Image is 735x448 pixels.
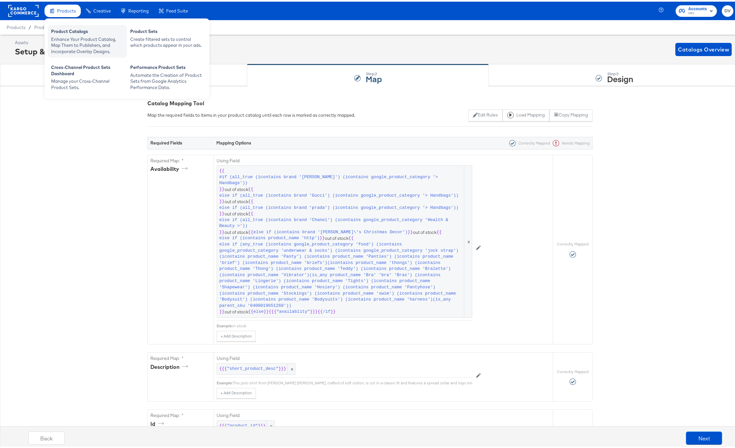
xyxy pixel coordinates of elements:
span: {{ [437,228,442,234]
span: {{ [248,209,254,215]
label: Correctly Mapped [557,368,589,373]
span: }} [219,185,225,191]
span: {{ [248,307,254,313]
button: Next [686,430,722,443]
label: Correctly Mapped [557,240,589,245]
span: else [253,307,263,313]
span: "short_product_desc" [227,364,278,370]
button: Edit Rules [468,108,502,120]
div: description [150,362,190,369]
label: Required Map: * [150,156,211,162]
span: }}} [310,307,318,313]
span: }}} [278,364,286,370]
span: }} [263,307,269,313]
button: + Add Description [217,329,256,340]
span: else if (icontains brand '[PERSON_NAME]\'s Christmas Decor') [253,228,408,234]
button: Load Mapping [503,108,549,120]
span: {{ [248,197,254,203]
span: else if (all_true (icontains brand 'Chanel') (icontains google_product_category 'Health & Beauty ... [219,215,463,228]
span: /if [323,307,330,313]
span: #if (all_true (icontains brand '[PERSON_NAME]') (icontains google_product_category '> Handbags')) [219,173,463,185]
div: in stock [232,322,472,327]
span: Reporting [128,7,149,12]
span: Products [7,23,25,28]
span: }} [219,197,225,203]
span: else if (any_true (icontains google_product_category 'food') (icontains google_product_category '... [219,240,463,307]
span: Catalogs Overview [678,43,729,52]
div: Needs Mapping [550,138,590,145]
strong: Mapping Options [216,138,251,144]
span: Accounts [688,4,707,11]
label: Using Field: [217,156,472,162]
span: HBC [688,9,707,15]
button: Back [28,430,65,443]
div: Assets [15,38,98,44]
div: Setup & Map Catalog [15,44,98,55]
span: {{ [349,234,354,240]
span: }} [219,307,225,313]
div: id [150,419,166,426]
label: Using Field: [217,354,472,360]
label: Required Map: * [150,354,211,360]
span: / [25,23,34,28]
span: x [287,362,295,373]
div: Catalog Mapping Tool [147,98,593,106]
div: Example: [217,322,232,327]
a: Product Catalogs [34,23,71,28]
span: {{ [219,166,225,173]
button: Catalogs Overview [675,41,732,54]
strong: Map [366,72,382,82]
span: Creative [93,7,111,12]
span: x [266,419,274,430]
label: Required Map: * [150,411,211,417]
div: Example: [217,379,232,384]
div: availability [150,164,190,171]
span: DV [724,6,731,13]
div: Step: 2 [366,70,382,75]
label: Using Field: [217,411,472,417]
span: "availablity" [276,307,310,313]
span: }} [219,209,225,215]
strong: Required Fields [150,138,182,144]
span: {{ [248,185,254,191]
span: }} [320,234,325,240]
button: DV [722,4,733,15]
div: Step: 3 [607,70,633,75]
button: AccountsHBC [676,4,717,15]
span: Feed Suite [166,7,188,12]
span: }} [219,228,225,234]
span: else if (all_true (icontains brand 'prada') (icontains google_product_category '> Handbags')) [219,203,459,209]
span: x [464,164,472,316]
span: {{ [318,307,323,313]
span: out of stock out of stock out of stock out of stock out of stock out of stock out of stock [219,166,470,313]
strong: Design [607,72,633,82]
span: {{{ [219,364,227,370]
button: Copy Mapping [549,108,593,120]
div: Map the required fields to items in your product catalog until each row is marked as correctly ma... [147,111,355,117]
span: Products [57,7,76,12]
span: }} [408,228,413,234]
span: {{{ [269,307,276,313]
span: }} [330,307,336,313]
span: else if (all_true (icontains brand 'Gucci') (icontains google_product_category '> Handbags')) [219,191,459,197]
div: Correctly Mapped [506,138,550,145]
span: else if (icontains product_name 'http') [219,234,320,240]
span: {{ [248,228,254,234]
button: + Add Description [217,386,256,397]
